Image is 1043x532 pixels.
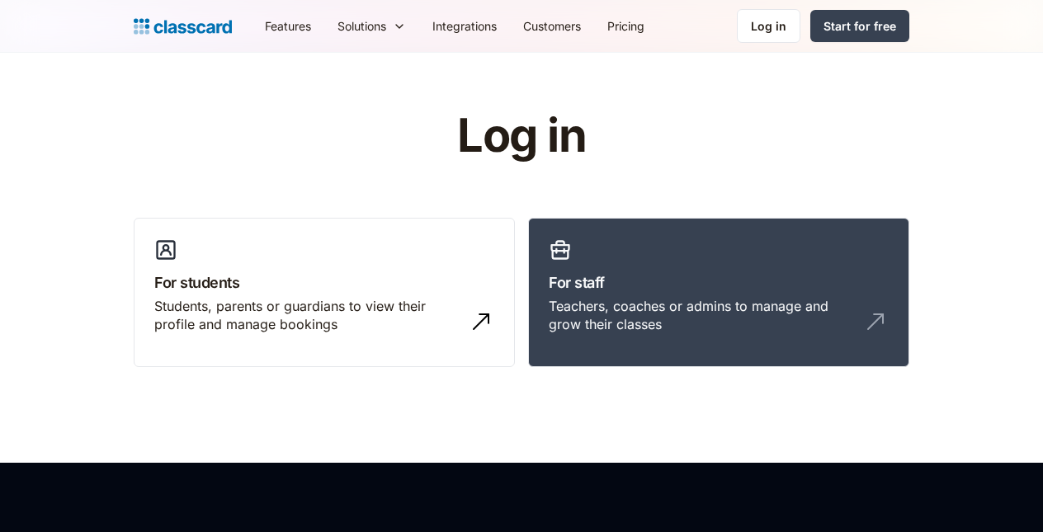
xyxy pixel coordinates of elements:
a: Integrations [419,7,510,45]
a: Features [252,7,324,45]
h3: For students [154,271,494,294]
a: Start for free [810,10,909,42]
div: Log in [751,17,786,35]
h1: Log in [260,111,784,162]
div: Students, parents or guardians to view their profile and manage bookings [154,297,461,334]
a: home [134,15,232,38]
a: Customers [510,7,594,45]
div: Solutions [324,7,419,45]
a: Log in [737,9,800,43]
div: Start for free [824,17,896,35]
a: For staffTeachers, coaches or admins to manage and grow their classes [528,218,909,368]
a: For studentsStudents, parents or guardians to view their profile and manage bookings [134,218,515,368]
h3: For staff [549,271,889,294]
a: Pricing [594,7,658,45]
div: Teachers, coaches or admins to manage and grow their classes [549,297,856,334]
div: Solutions [337,17,386,35]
